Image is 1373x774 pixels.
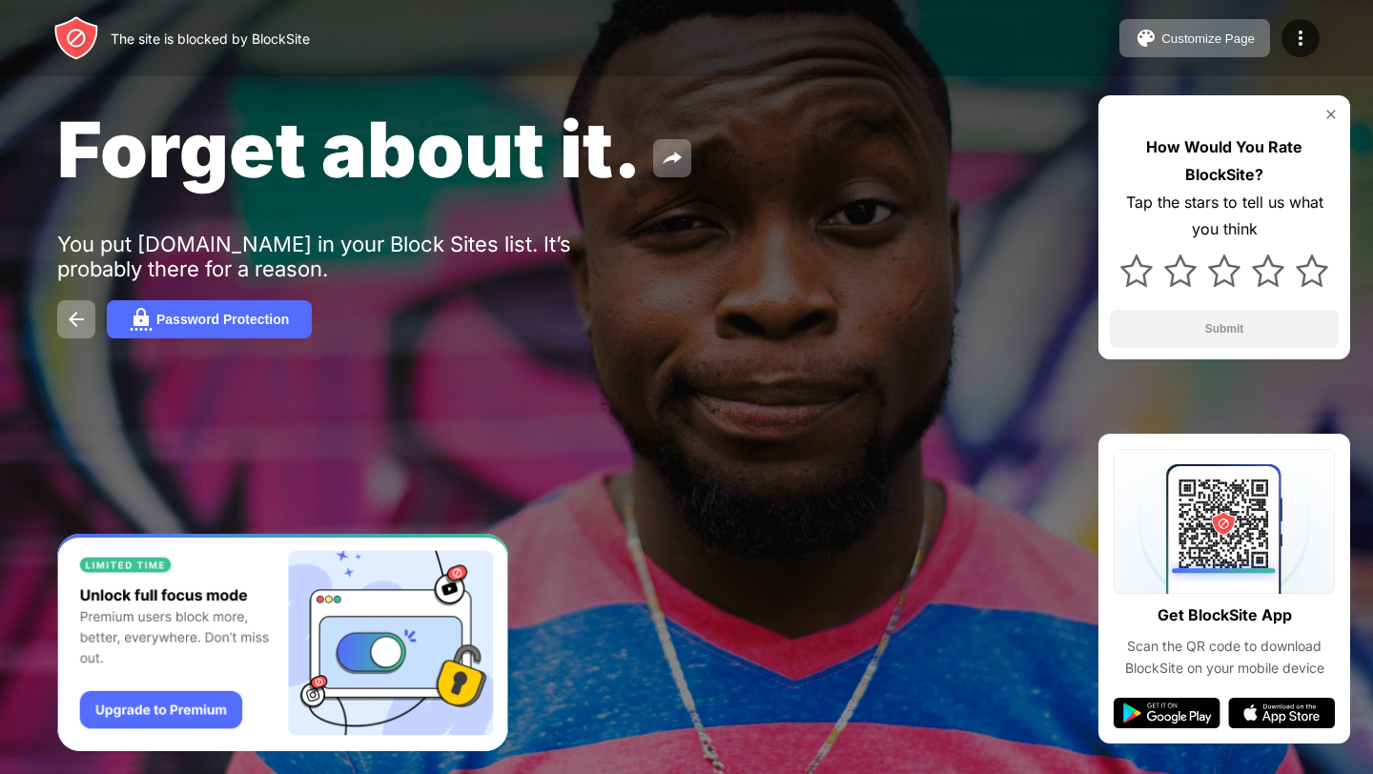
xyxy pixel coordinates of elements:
div: Password Protection [156,312,289,327]
img: header-logo.svg [53,15,99,61]
img: password.svg [130,308,153,331]
img: app-store.svg [1228,698,1335,728]
div: Get BlockSite App [1158,601,1292,629]
img: back.svg [65,308,88,331]
span: Forget about it. [57,103,642,195]
img: pallet.svg [1135,27,1158,50]
div: Tap the stars to tell us what you think [1110,189,1339,244]
img: star.svg [1252,255,1284,287]
img: share.svg [661,147,684,170]
button: Submit [1110,310,1339,348]
img: qrcode.svg [1114,449,1335,594]
button: Password Protection [107,300,312,338]
iframe: Banner [57,534,508,752]
img: star.svg [1296,255,1328,287]
img: star.svg [1164,255,1197,287]
div: How Would You Rate BlockSite? [1110,133,1339,189]
img: star.svg [1208,255,1240,287]
div: You put [DOMAIN_NAME] in your Block Sites list. It’s probably there for a reason. [57,232,646,281]
div: Scan the QR code to download BlockSite on your mobile device [1114,636,1335,679]
img: menu-icon.svg [1289,27,1312,50]
img: rate-us-close.svg [1323,107,1339,122]
div: Customize Page [1161,31,1255,46]
img: star.svg [1120,255,1153,287]
img: google-play.svg [1114,698,1220,728]
button: Customize Page [1119,19,1270,57]
div: The site is blocked by BlockSite [111,31,310,47]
